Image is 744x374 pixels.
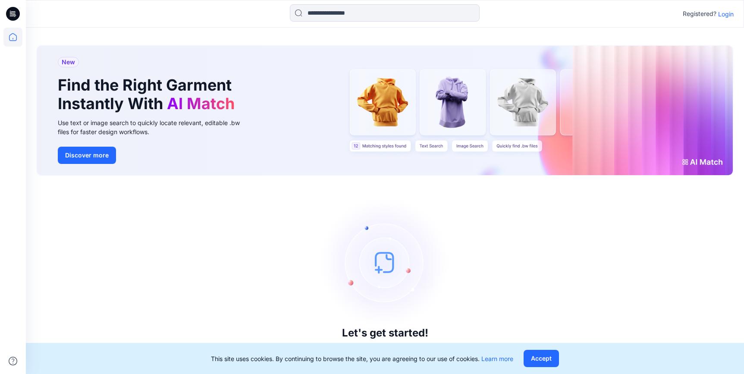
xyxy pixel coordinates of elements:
span: New [62,57,75,67]
button: Discover more [58,147,116,164]
h3: Let's get started! [342,327,428,339]
p: Registered? [683,9,716,19]
a: Learn more [481,355,513,362]
div: Use text or image search to quickly locate relevant, editable .bw files for faster design workflows. [58,118,252,136]
span: AI Match [167,94,235,113]
p: Login [718,9,734,19]
img: empty-state-image.svg [320,198,450,327]
p: Click New to add a style or create a folder. [315,343,455,353]
button: Accept [524,350,559,367]
h1: Find the Right Garment Instantly With [58,76,239,113]
p: This site uses cookies. By continuing to browse the site, you are agreeing to our use of cookies. [211,354,513,363]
